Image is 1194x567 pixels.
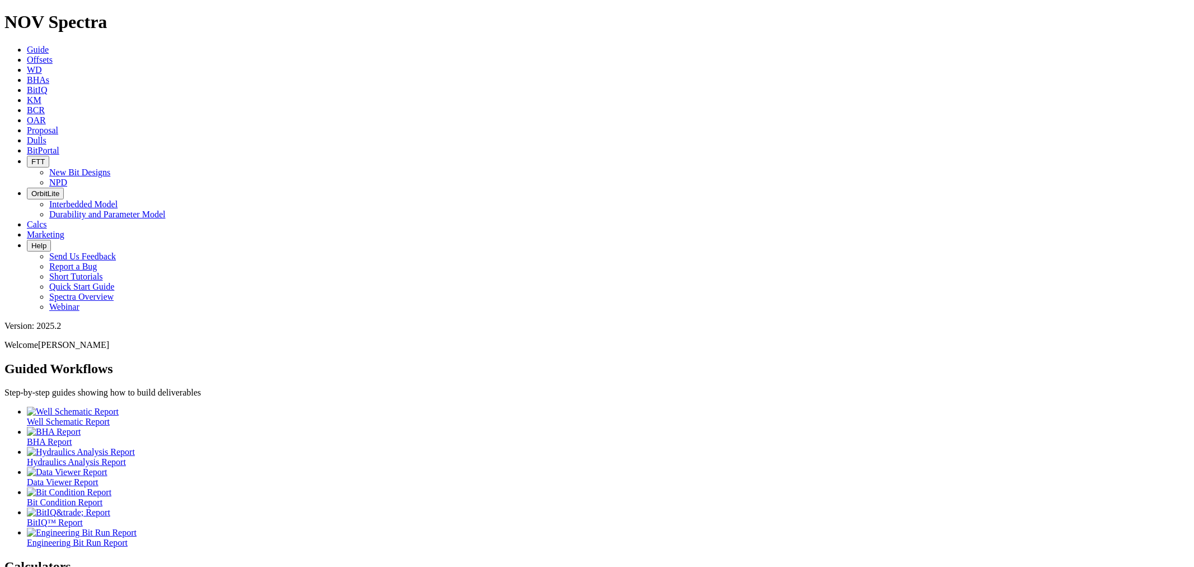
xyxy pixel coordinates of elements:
[31,189,59,198] span: OrbitLite
[27,85,47,95] a: BitIQ
[27,407,119,417] img: Well Schematic Report
[49,282,114,291] a: Quick Start Guide
[27,528,1190,547] a: Engineering Bit Run Report Engineering Bit Run Report
[27,220,47,229] a: Calcs
[27,427,81,437] img: BHA Report
[49,302,79,312] a: Webinar
[49,168,110,177] a: New Bit Designs
[27,498,102,507] span: Bit Condition Report
[49,262,97,271] a: Report a Bug
[27,105,45,115] a: BCR
[27,75,49,85] a: BHAs
[27,457,126,467] span: Hydraulics Analysis Report
[27,477,99,487] span: Data Viewer Report
[27,146,59,155] a: BitPortal
[4,12,1190,32] h1: NOV Spectra
[4,388,1190,398] p: Step-by-step guides showing how to build deliverables
[27,156,49,168] button: FTT
[27,528,137,538] img: Engineering Bit Run Report
[49,178,67,187] a: NPD
[27,487,1190,507] a: Bit Condition Report Bit Condition Report
[27,240,51,252] button: Help
[49,199,118,209] a: Interbedded Model
[38,340,109,350] span: [PERSON_NAME]
[49,292,114,301] a: Spectra Overview
[27,508,1190,527] a: BitIQ&trade; Report BitIQ™ Report
[27,230,64,239] a: Marketing
[27,188,64,199] button: OrbitLite
[49,210,166,219] a: Durability and Parameter Model
[4,340,1190,350] p: Welcome
[27,447,1190,467] a: Hydraulics Analysis Report Hydraulics Analysis Report
[4,361,1190,377] h2: Guided Workflows
[49,252,116,261] a: Send Us Feedback
[27,45,49,54] a: Guide
[27,115,46,125] a: OAR
[27,467,1190,487] a: Data Viewer Report Data Viewer Report
[27,136,46,145] a: Dulls
[49,272,103,281] a: Short Tutorials
[27,427,1190,447] a: BHA Report BHA Report
[27,55,53,64] a: Offsets
[27,407,1190,426] a: Well Schematic Report Well Schematic Report
[27,447,135,457] img: Hydraulics Analysis Report
[31,241,46,250] span: Help
[27,95,41,105] a: KM
[31,157,45,166] span: FTT
[27,126,58,135] a: Proposal
[27,437,72,447] span: BHA Report
[27,508,110,518] img: BitIQ&trade; Report
[4,321,1190,331] div: Version: 2025.2
[27,467,107,477] img: Data Viewer Report
[27,65,42,75] a: WD
[27,487,111,498] img: Bit Condition Report
[27,538,128,547] span: Engineering Bit Run Report
[27,518,83,527] span: BitIQ™ Report
[27,417,110,426] span: Well Schematic Report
